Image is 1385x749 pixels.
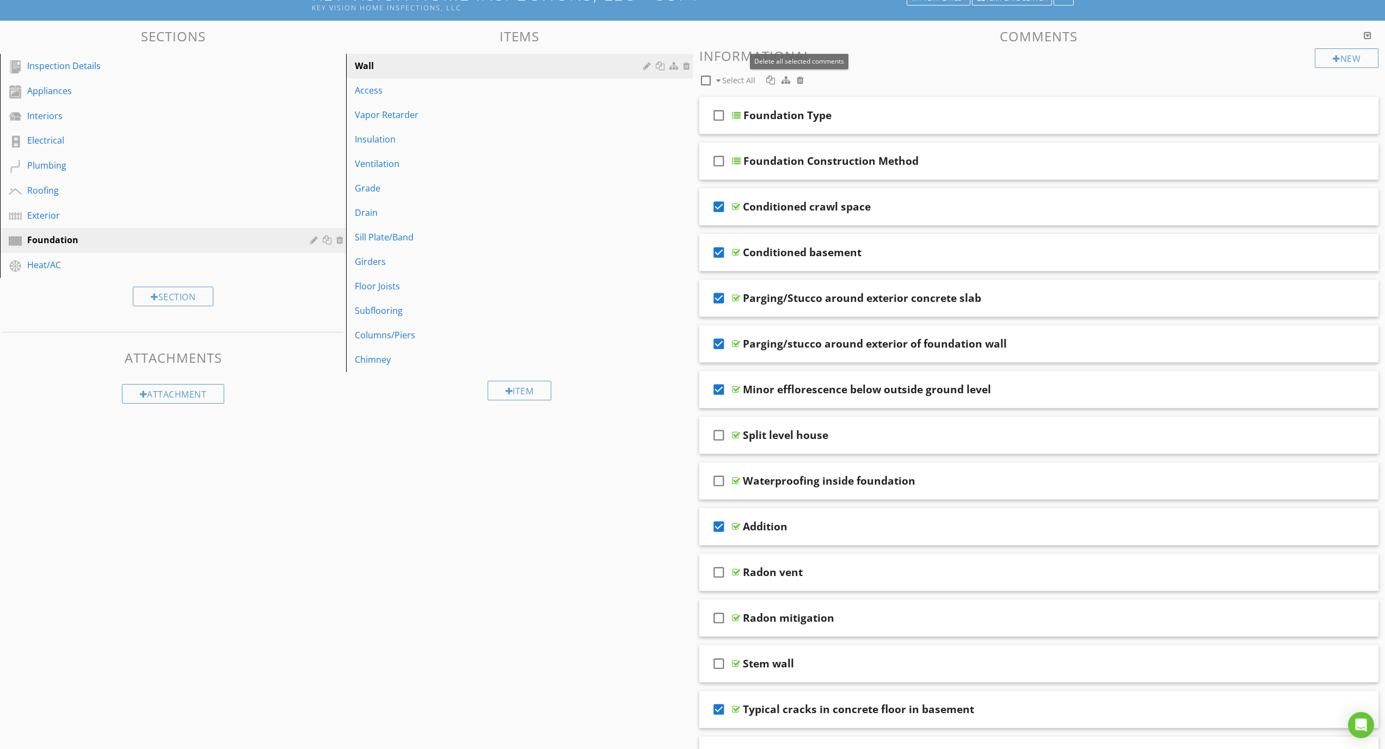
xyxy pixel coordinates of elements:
div: Access [355,84,646,97]
i: check_box [710,376,728,403]
div: Split level house [743,429,828,442]
i: check_box [710,239,728,265]
i: check_box [710,285,728,311]
div: Electrical [27,134,294,147]
div: Foundation Type [743,109,832,122]
div: Floor Joists [355,280,646,293]
div: Parging/Stucco around exterior concrete slab [743,292,981,305]
div: Attachment [122,384,225,404]
div: Appliances [27,84,294,97]
i: check_box [710,194,728,220]
div: Stem wall [743,657,794,670]
span: Select All [722,75,755,85]
div: Columns/Piers [355,329,646,342]
i: check_box_outline_blank [710,422,728,448]
i: check_box [710,331,728,357]
div: Roofing [27,184,294,197]
div: Item [488,381,552,400]
div: Heat/AC [27,258,294,271]
div: Conditioned basement [743,246,861,259]
div: Sill Plate/Band [355,231,646,244]
div: Insulation [355,133,646,146]
div: Typical cracks in concrete floor in basement [743,703,974,716]
div: Radon mitigation [743,611,834,624]
div: Wall [355,59,646,72]
i: check_box_outline_blank [710,651,728,677]
div: Grade [355,182,646,195]
div: Conditioned crawl space [743,200,871,213]
div: Foundation Construction Method [743,154,919,168]
div: Radon vent [743,566,803,579]
i: check_box_outline_blank [710,605,728,631]
i: check_box_outline_blank [710,148,728,174]
div: Key Vision Home Inspections, LLC [312,3,910,12]
div: Open Intercom Messenger [1348,712,1374,738]
div: Exterior [27,209,294,222]
div: Inspection Details [27,59,294,72]
h3: Comments [699,29,1379,44]
i: check_box_outline_blank [710,559,728,585]
div: Plumbing [27,159,294,172]
div: Vapor Retarder [355,108,646,121]
h3: Items [346,29,692,44]
div: New [1315,48,1378,68]
i: check_box [710,696,728,722]
div: Ventilation [355,157,646,170]
h3: Informational [699,48,1379,63]
i: check_box_outline_blank [710,102,728,128]
div: Drain [355,206,646,219]
i: check_box_outline_blank [710,468,728,494]
div: Chimney [355,353,646,366]
div: Section [133,287,213,306]
div: Subflooring [355,304,646,317]
div: Minor efflorescence below outside ground level [743,383,991,396]
div: Foundation [27,233,294,246]
div: Girders [355,255,646,268]
div: Addition [743,520,787,533]
div: Parging/stucco around exterior of foundation wall [743,337,1007,350]
i: check_box [710,513,728,540]
div: Waterproofing inside foundation [743,474,915,487]
div: Interiors [27,109,294,122]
